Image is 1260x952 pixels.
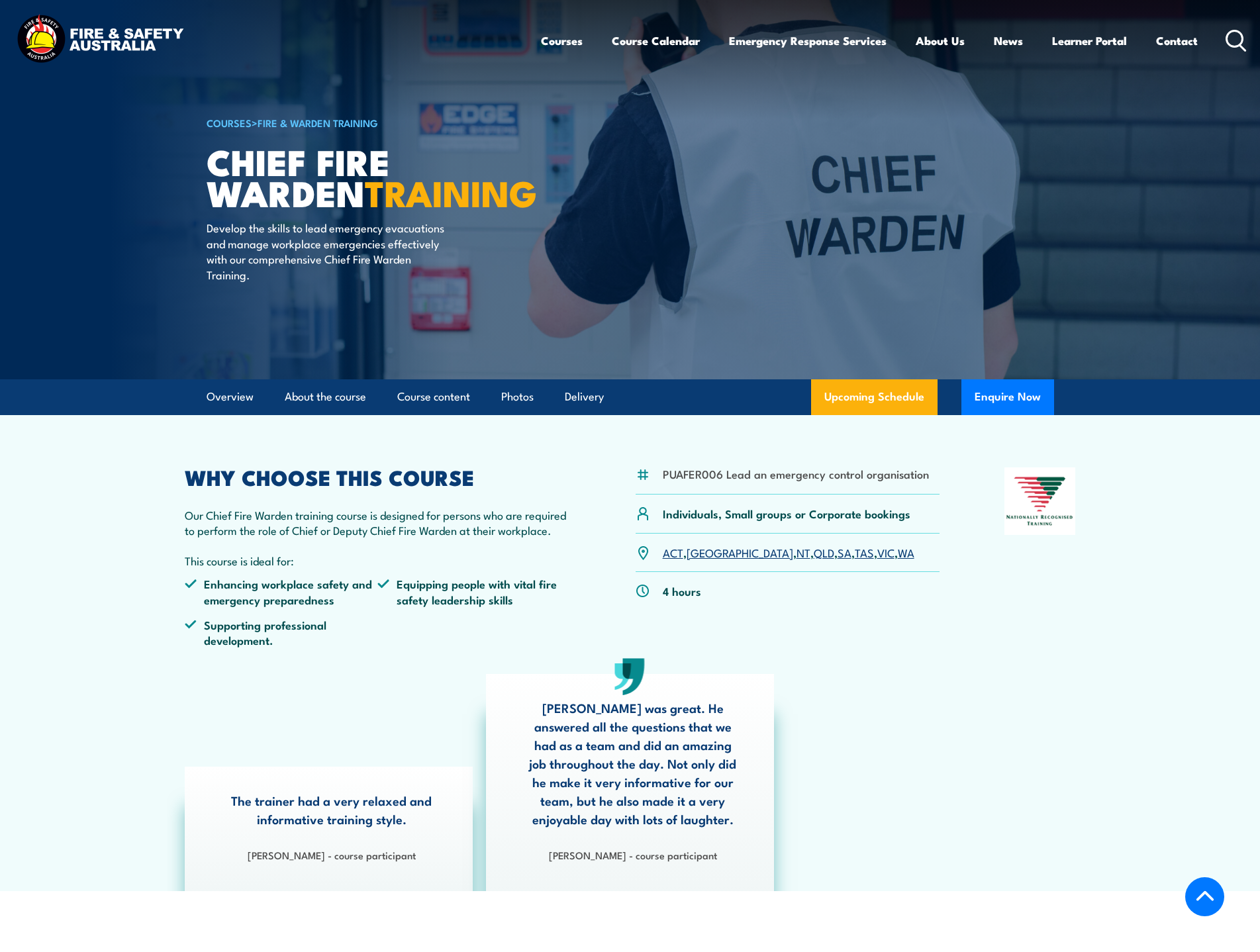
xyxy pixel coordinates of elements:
h1: Chief Fire Warden [207,146,534,207]
p: , , , , , , , [663,545,914,560]
a: Course content [397,379,470,414]
a: QLD [814,544,834,560]
h2: WHY CHOOSE THIS COURSE [185,467,571,486]
a: [GEOGRAPHIC_DATA] [687,544,793,560]
a: Learner Portal [1052,23,1127,58]
a: Emergency Response Services [729,23,887,58]
a: About the course [285,379,366,414]
a: COURSES [207,115,252,130]
p: Our Chief Fire Warden training course is designed for persons who are required to perform the rol... [185,507,571,538]
p: Individuals, Small groups or Corporate bookings [663,506,910,521]
a: WA [898,544,914,560]
p: This course is ideal for: [185,553,571,568]
a: TAS [855,544,874,560]
li: Enhancing workplace safety and emergency preparedness [185,576,378,607]
a: About Us [916,23,965,58]
a: Photos [501,379,534,414]
a: Delivery [565,379,604,414]
a: ACT [663,544,683,560]
p: [PERSON_NAME] was great. He answered all the questions that we had as a team and did an amazing j... [525,698,741,828]
p: The trainer had a very relaxed and informative training style. [224,791,440,828]
strong: [PERSON_NAME] - course participant [248,847,416,862]
a: NT [797,544,810,560]
h6: > [207,115,534,130]
strong: [PERSON_NAME] - course participant [549,847,717,862]
a: Courses [541,23,583,58]
li: Equipping people with vital fire safety leadership skills [377,576,571,607]
a: Fire & Warden Training [258,115,378,130]
a: Upcoming Schedule [811,379,938,415]
strong: TRAINING [365,164,537,219]
a: Overview [207,379,254,414]
a: News [994,23,1023,58]
a: SA [838,544,851,560]
p: 4 hours [663,583,701,598]
button: Enquire Now [961,379,1054,415]
p: Develop the skills to lead emergency evacuations and manage workplace emergencies effectively wit... [207,220,448,282]
a: Contact [1156,23,1198,58]
img: Nationally Recognised Training logo. [1004,467,1076,535]
a: Course Calendar [612,23,700,58]
li: PUAFER006 Lead an emergency control organisation [663,466,929,481]
a: VIC [877,544,895,560]
li: Supporting professional development. [185,617,378,648]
